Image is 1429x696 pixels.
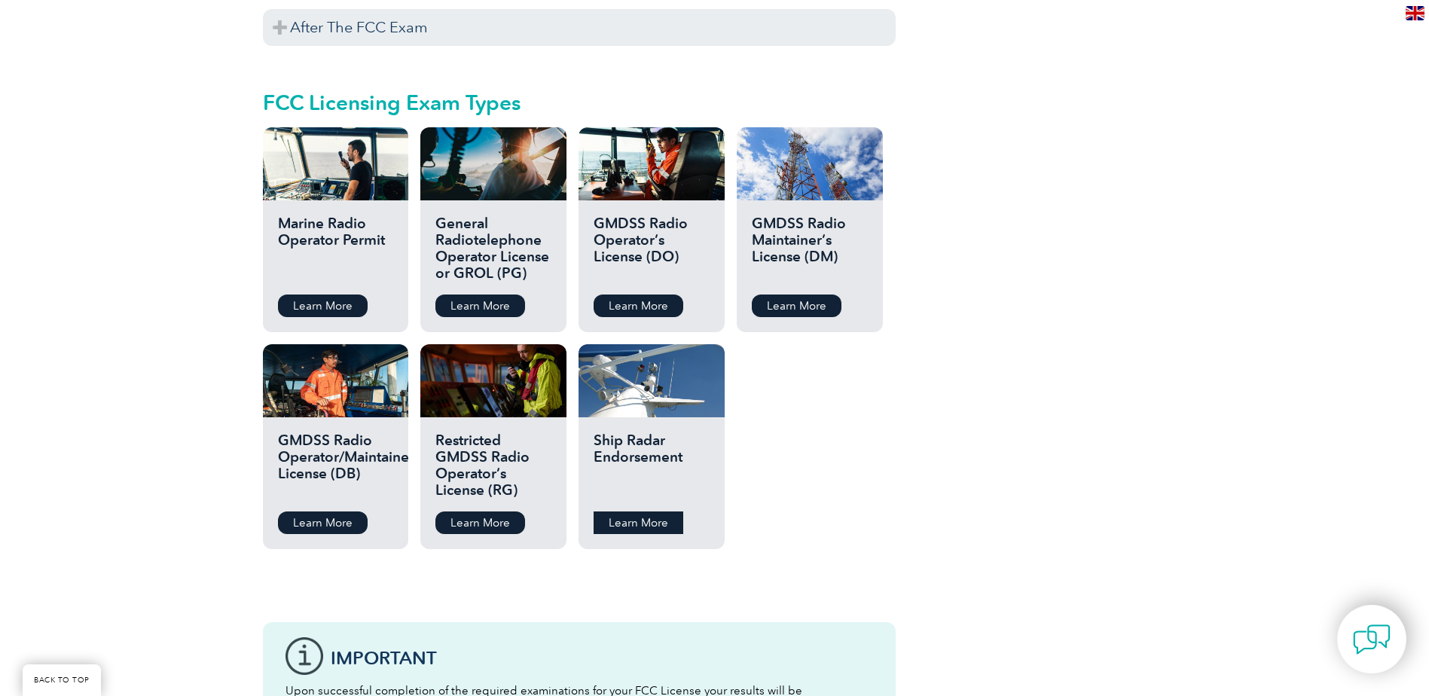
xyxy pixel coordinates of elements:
h3: IMPORTANT [331,649,873,667]
h2: Ship Radar Endorsement [594,432,709,500]
h2: GMDSS Radio Operator’s License (DO) [594,215,709,283]
h3: After The FCC Exam [263,9,896,46]
a: BACK TO TOP [23,664,101,696]
h2: GMDSS Radio Maintainer’s License (DM) [752,215,867,283]
h2: GMDSS Radio Operator/Maintainer License (DB) [278,432,393,500]
a: Learn More [435,295,525,317]
a: Learn More [435,511,525,534]
h2: FCC Licensing Exam Types [263,90,896,114]
img: en [1406,6,1424,20]
a: Learn More [752,295,841,317]
h2: Marine Radio Operator Permit [278,215,393,283]
img: contact-chat.png [1353,621,1391,658]
a: Learn More [594,295,683,317]
a: Learn More [278,511,368,534]
h2: Restricted GMDSS Radio Operator’s License (RG) [435,432,551,500]
a: Learn More [278,295,368,317]
h2: General Radiotelephone Operator License or GROL (PG) [435,215,551,283]
a: Learn More [594,511,683,534]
